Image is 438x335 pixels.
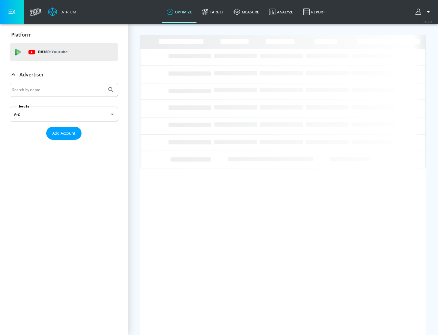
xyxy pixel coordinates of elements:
div: DV360: Youtube [10,43,118,61]
div: Advertiser [10,66,118,83]
a: Target [197,1,229,23]
div: Platform [10,26,118,43]
div: A-Z [10,107,118,122]
div: Advertiser [10,83,118,145]
p: Advertiser [19,71,44,78]
p: Youtube [51,49,68,55]
p: Platform [11,31,32,38]
input: Search by name [12,86,104,94]
span: v 4.25.2 [423,20,432,23]
p: DV360: [38,49,68,55]
a: Analyze [264,1,298,23]
a: optimize [162,1,197,23]
label: Sort By [17,104,30,108]
div: Atrium [59,9,76,15]
span: Add Account [52,130,75,137]
a: Report [298,1,330,23]
a: Atrium [48,7,76,16]
nav: list of Advertiser [10,140,118,145]
a: measure [229,1,264,23]
button: Add Account [46,127,82,140]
